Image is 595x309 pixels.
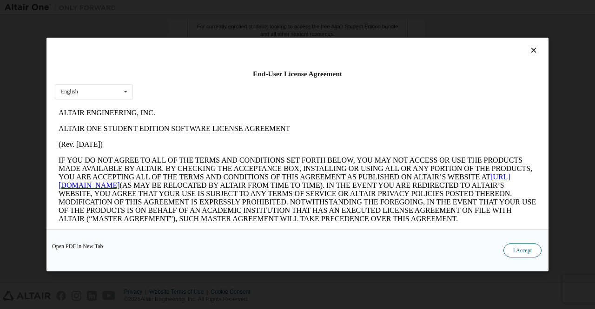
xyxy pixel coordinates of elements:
p: IF YOU DO NOT AGREE TO ALL OF THE TERMS AND CONDITIONS SET FORTH BELOW, YOU MAY NOT ACCESS OR USE... [4,51,482,118]
button: I Accept [503,243,542,257]
p: (Rev. [DATE]) [4,35,482,44]
p: ALTAIR ONE STUDENT EDITION SOFTWARE LICENSE AGREEMENT [4,20,482,28]
a: [URL][DOMAIN_NAME] [4,68,456,84]
a: Open PDF in New Tab [52,243,103,249]
p: ALTAIR ENGINEERING, INC. [4,4,482,12]
div: English [61,89,78,94]
div: End-User License Agreement [55,69,540,79]
p: This Altair One Student Edition Software License Agreement (“Agreement”) is between Altair Engine... [4,125,482,159]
